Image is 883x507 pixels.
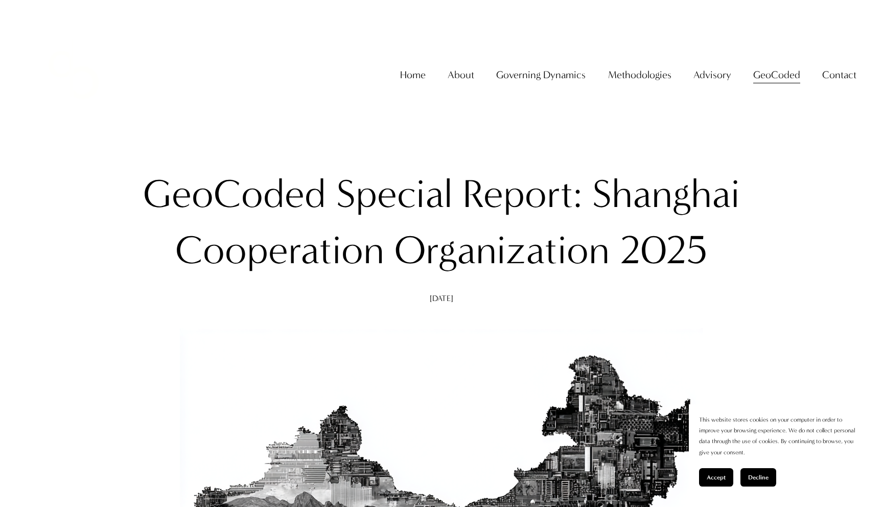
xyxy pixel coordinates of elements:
[740,468,776,487] button: Decline
[448,65,474,85] a: folder dropdown
[608,65,671,85] a: folder dropdown
[699,414,863,458] p: This website stores cookies on your computer in order to improve your browsing experience. We do ...
[496,65,586,85] a: folder dropdown
[748,474,769,481] span: Decline
[707,474,726,481] span: Accept
[693,66,731,84] span: Advisory
[822,65,856,85] a: folder dropdown
[699,468,733,487] button: Accept
[753,66,800,84] span: GeoCoded
[448,66,474,84] span: About
[400,65,426,85] a: Home
[693,65,731,85] a: folder dropdown
[496,66,586,84] span: Governing Dynamics
[608,66,671,84] span: Methodologies
[430,293,454,303] span: [DATE]
[753,65,800,85] a: folder dropdown
[27,28,121,122] img: Christopher Sanchez &amp; Co.
[113,166,769,278] h1: GeoCoded Special Report: Shanghai Cooperation Organization 2025
[689,404,873,497] section: Cookie banner
[822,66,856,84] span: Contact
